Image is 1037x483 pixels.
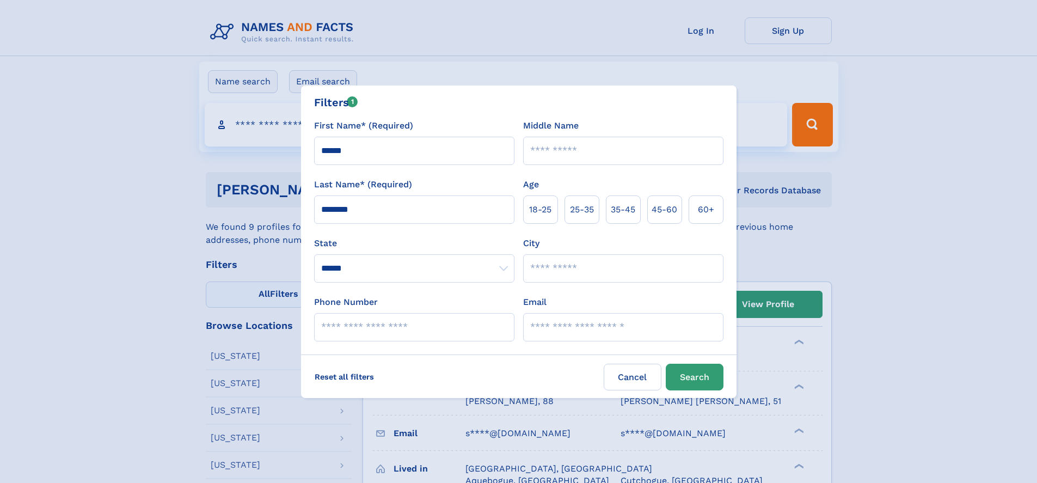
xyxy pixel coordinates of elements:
button: Search [666,364,723,390]
label: Middle Name [523,119,579,132]
span: 25‑35 [570,203,594,216]
span: 45‑60 [652,203,677,216]
span: 35‑45 [611,203,635,216]
div: Filters [314,94,358,111]
label: Phone Number [314,296,378,309]
label: Email [523,296,547,309]
label: Last Name* (Required) [314,178,412,191]
label: Age [523,178,539,191]
label: First Name* (Required) [314,119,413,132]
label: Cancel [604,364,661,390]
label: Reset all filters [308,364,381,390]
label: City [523,237,539,250]
span: 18‑25 [529,203,551,216]
span: 60+ [698,203,714,216]
label: State [314,237,514,250]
